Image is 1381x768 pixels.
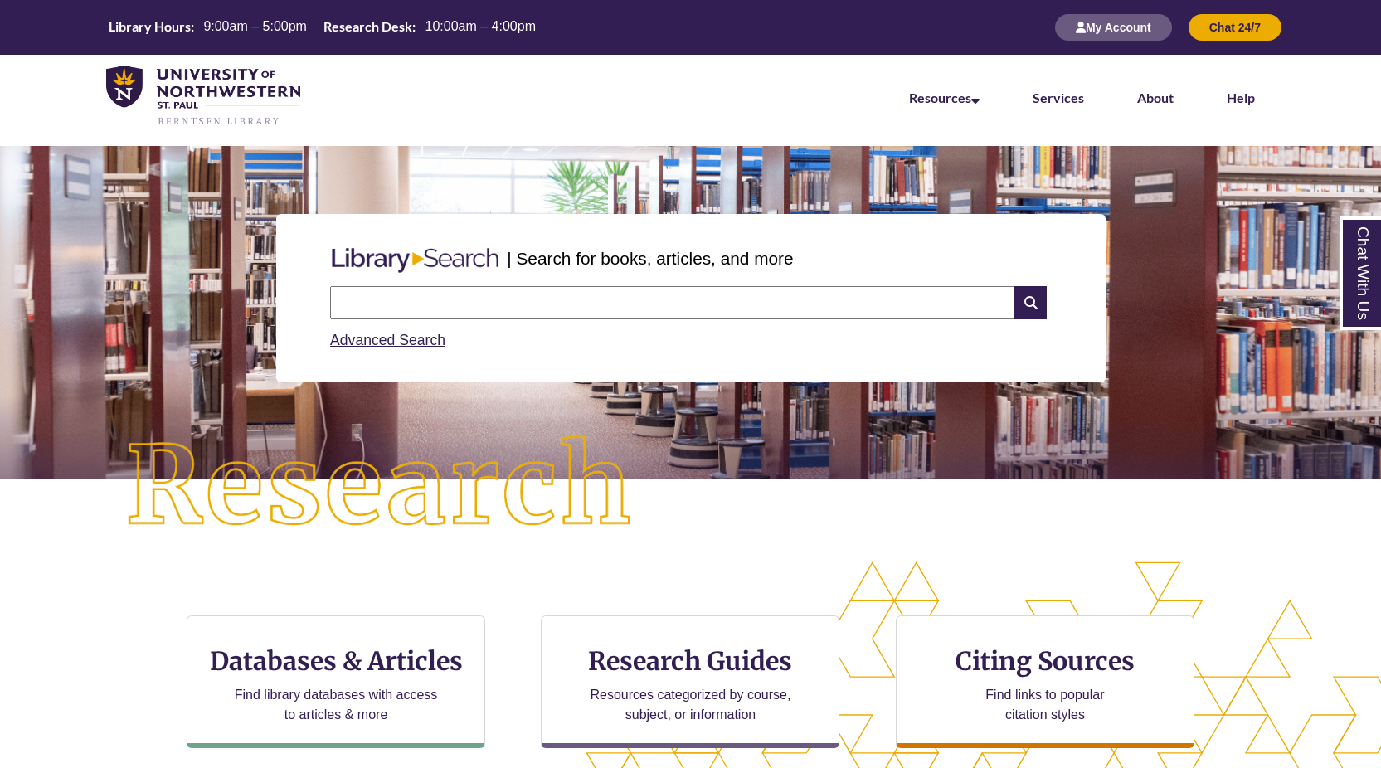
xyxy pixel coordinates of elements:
i: Search [1014,286,1046,319]
table: Hours Today [102,17,542,36]
span: 9:00am – 5:00pm [203,19,307,33]
span: 10:00am – 4:00pm [425,19,536,33]
a: Advanced Search [330,332,445,348]
th: Library Hours: [102,17,197,36]
p: | Search for books, articles, and more [507,245,793,271]
a: Research Guides Resources categorized by course, subject, or information [541,615,839,748]
a: About [1137,90,1174,105]
img: Libary Search [323,241,507,279]
a: Hours Today [102,17,542,37]
button: My Account [1055,14,1172,41]
a: Help [1227,90,1255,105]
p: Find links to popular citation styles [964,685,1126,725]
a: Citing Sources Find links to popular citation styles [896,615,1194,748]
a: Databases & Articles Find library databases with access to articles & more [187,615,485,748]
p: Find library databases with access to articles & more [228,685,445,725]
h3: Citing Sources [944,645,1146,677]
a: My Account [1055,20,1172,34]
a: Chat 24/7 [1189,20,1281,34]
p: Resources categorized by course, subject, or information [582,685,799,725]
img: UNWSP Library Logo [106,66,300,127]
a: Services [1033,90,1084,105]
h3: Research Guides [555,645,825,677]
button: Chat 24/7 [1189,14,1281,41]
h3: Databases & Articles [201,645,471,677]
th: Research Desk: [317,17,418,36]
a: Resources [909,90,980,105]
img: Research [69,379,690,595]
